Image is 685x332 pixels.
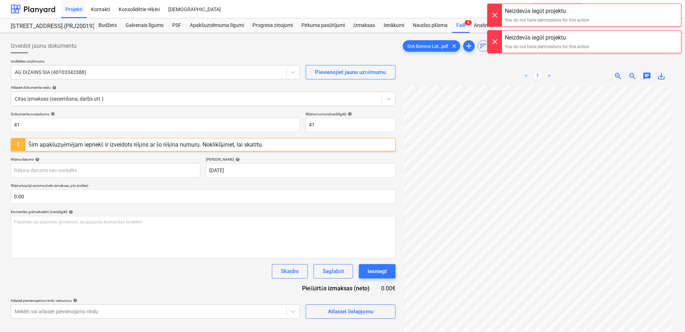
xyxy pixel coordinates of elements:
[234,157,240,162] span: help
[643,72,651,80] span: chat
[49,112,55,116] span: help
[505,7,589,15] div: Neizdevās iegūt projektu
[505,33,589,42] div: Neizdevās iegūt projektu
[168,18,186,33] a: PSF
[51,86,56,90] span: help
[649,298,685,332] iframe: Chat Widget
[248,18,297,33] a: Progresa ziņojumi
[28,141,263,148] div: Šim apakšuzņēmējam iepriekš ir izveidots rēķins ar šo rēķina numuru. Noklikšķiniet, lai skatītu.
[367,267,387,276] div: Iesniegt
[297,18,349,33] a: Pirkuma pasūtījumi
[522,72,530,80] a: Previous page
[11,23,86,30] div: [STREET_ADDRESS] (PRJ2001934) 2601941
[67,210,73,214] span: help
[206,163,396,177] input: Izpildes datums nav norādīts
[306,112,396,116] div: Rēķina numurs (neobligāti)
[545,72,553,80] a: Next page
[11,209,396,214] div: Komentārs grāmatvedim (neobligāti)
[72,298,77,303] span: help
[349,18,379,33] a: Izmaksas
[505,43,589,50] div: You do not have permissions for this action
[614,72,622,80] span: zoom_in
[315,68,386,77] div: Pievienojiet jaunu uzņēmumu
[381,284,396,292] div: 0.00€
[628,72,637,80] span: zoom_out
[379,18,408,33] a: Ienākumi
[403,40,460,52] div: SIA Bonava Lat...pdf
[657,72,666,80] span: save_alt
[11,59,300,65] p: Izvēlieties uzņēmumu
[11,183,396,189] p: Rēķina kopējā summa (neto izmaksas, pēc izvēles)
[272,264,308,278] button: Skaidrs
[94,18,121,33] a: Budžets
[359,264,396,278] button: Iesniegt
[470,18,499,33] a: Analytics
[450,42,458,50] span: clear
[452,18,470,33] a: Faili4
[206,157,396,162] div: [PERSON_NAME]
[11,163,200,177] input: Rēķina datums nav norādīts
[11,298,300,303] div: Atlasiet pievienojamos rindu vienumus
[11,189,396,204] input: Rēķina kopējā summa (neto izmaksas, pēc izvēles)
[306,304,396,319] button: Atlasiet lielapjomu
[452,18,470,33] div: Faili
[306,118,396,132] input: Rēķina numurs
[306,65,396,79] button: Pievienojiet jaunu uzņēmumu
[323,267,344,276] div: Saglabāt
[296,284,381,292] div: Piešķirtās izmaksas (neto)
[346,112,352,116] span: help
[11,42,77,50] span: Izveidot jaunu dokumentu
[34,157,40,162] span: help
[328,307,373,316] div: Atlasiet lielapjomu
[186,18,248,33] a: Apakšuzņēmuma līgumi
[281,267,299,276] div: Skaidrs
[403,43,453,49] span: SIA Bonava Lat...pdf
[314,264,353,278] button: Saglabāt
[479,42,488,50] span: sort
[505,17,589,23] div: You do not have permissions for this action
[465,20,472,25] span: 4
[11,85,396,90] div: Atlasiet dokumenta veidu
[533,72,542,80] a: Page 1 is your current page
[11,118,300,132] input: Dokumenta nosaukums
[11,112,300,116] div: Dokumenta nosaukums
[465,42,473,50] span: add
[408,18,452,33] a: Naudas plūsma
[121,18,168,33] a: Galvenais līgums
[11,157,200,162] div: Rēķina datums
